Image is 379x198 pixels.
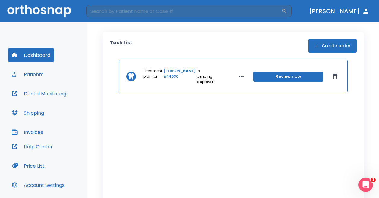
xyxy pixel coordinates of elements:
[8,178,68,192] button: Account Settings
[86,5,281,17] input: Search by Patient Name or Case #
[358,178,373,192] iframe: Intercom live chat
[253,72,323,82] button: Review now
[8,48,54,62] button: Dashboard
[8,139,56,154] button: Help Center
[308,39,357,53] button: Create order
[143,68,162,85] p: Treatment plan for
[8,125,47,139] button: Invoices
[330,72,340,81] button: Dismiss
[197,68,215,85] p: is pending approval
[8,159,48,173] button: Price List
[8,86,70,101] button: Dental Monitoring
[163,68,196,85] a: [PERSON_NAME] #14036
[7,5,71,17] img: Orthosnap
[8,106,48,120] button: Shipping
[307,6,372,17] button: [PERSON_NAME]
[371,178,376,182] span: 1
[110,39,132,53] p: Task List
[8,67,47,82] button: Patients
